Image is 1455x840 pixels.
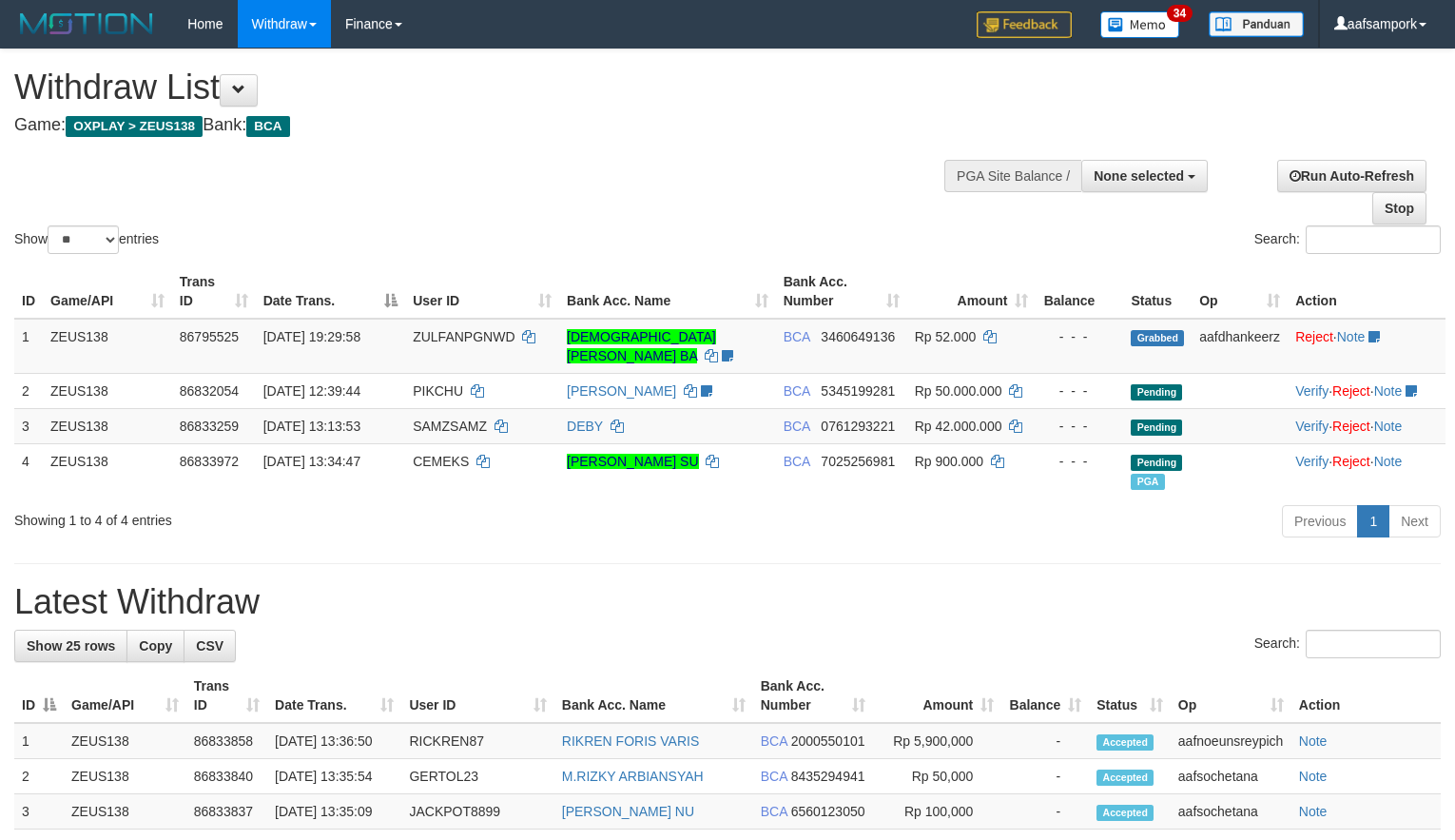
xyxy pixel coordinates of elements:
[1123,264,1192,319] th: Status
[1131,474,1164,490] span: Marked by aafnoeunsreypich
[1288,443,1445,498] td: · ·
[1299,733,1328,749] a: Note
[401,759,553,794] td: GERTOL23
[1001,669,1089,723] th: Balance: activate to sort column ascending
[14,10,159,38] img: MOTION_logo.png
[1036,264,1123,319] th: Balance
[791,733,865,749] span: Copy 2000550101 to clipboard
[1171,759,1291,794] td: aafsochetana
[1299,804,1328,819] a: Note
[1043,417,1115,436] div: - - -
[1288,408,1445,443] td: · ·
[1306,225,1441,254] input: Search:
[14,759,64,794] td: 2
[180,383,239,399] span: 86832054
[43,264,172,319] th: Game/API: activate to sort column ascending
[14,116,951,135] h4: Game: Bank:
[1288,373,1445,408] td: · ·
[915,383,1002,399] span: Rp 50.000.000
[944,160,1081,192] div: PGA Site Balance /
[64,794,186,830] td: ZEUS138
[567,329,716,363] a: [DEMOGRAPHIC_DATA][PERSON_NAME] BA
[1332,454,1370,469] a: Reject
[263,419,360,434] span: [DATE] 13:13:53
[821,454,895,469] span: Copy 7025256981 to clipboard
[1131,330,1184,346] span: Grabbed
[186,669,267,723] th: Trans ID: activate to sort column ascending
[562,804,694,819] a: [PERSON_NAME] NU
[1096,805,1154,821] span: Accepted
[567,454,698,469] a: [PERSON_NAME] SU
[64,759,186,794] td: ZEUS138
[915,454,983,469] span: Rp 900.000
[784,454,810,469] span: BCA
[559,264,776,319] th: Bank Acc. Name: activate to sort column ascending
[263,383,360,399] span: [DATE] 12:39:44
[1096,770,1154,786] span: Accepted
[1171,669,1291,723] th: Op: activate to sort column ascending
[413,454,469,469] span: CEMEKS
[915,419,1002,434] span: Rp 42.000.000
[567,419,603,434] a: DEBY
[267,723,401,759] td: [DATE] 13:36:50
[1291,669,1441,723] th: Action
[1167,5,1193,22] span: 34
[186,794,267,830] td: 86833837
[1089,669,1171,723] th: Status: activate to sort column ascending
[873,669,1002,723] th: Amount: activate to sort column ascending
[139,638,172,654] span: Copy
[1277,160,1426,192] a: Run Auto-Refresh
[1094,168,1184,184] span: None selected
[14,669,64,723] th: ID: activate to sort column descending
[1254,225,1441,254] label: Search:
[761,733,787,749] span: BCA
[1001,794,1089,830] td: -
[43,408,172,443] td: ZEUS138
[401,669,553,723] th: User ID: activate to sort column ascending
[256,264,405,319] th: Date Trans.: activate to sort column descending
[821,419,895,434] span: Copy 0761293221 to clipboard
[180,454,239,469] span: 86833972
[64,723,186,759] td: ZEUS138
[753,669,873,723] th: Bank Acc. Number: activate to sort column ascending
[263,329,360,344] span: [DATE] 19:29:58
[562,769,704,784] a: M.RIZKY ARBIANSYAH
[263,454,360,469] span: [DATE] 13:34:47
[14,443,43,498] td: 4
[791,769,865,784] span: Copy 8435294941 to clipboard
[64,669,186,723] th: Game/API: activate to sort column ascending
[1209,11,1304,37] img: panduan.png
[821,329,895,344] span: Copy 3460649136 to clipboard
[1171,723,1291,759] td: aafnoeunsreypich
[267,794,401,830] td: [DATE] 13:35:09
[14,264,43,319] th: ID
[184,630,236,662] a: CSV
[1254,630,1441,658] label: Search:
[413,329,514,344] span: ZULFANPGNWD
[1131,384,1182,400] span: Pending
[567,383,676,399] a: [PERSON_NAME]
[784,419,810,434] span: BCA
[180,419,239,434] span: 86833259
[554,669,753,723] th: Bank Acc. Name: activate to sort column ascending
[1299,769,1328,784] a: Note
[1295,383,1329,399] a: Verify
[761,804,787,819] span: BCA
[196,638,223,654] span: CSV
[66,116,203,137] span: OXPLAY > ZEUS138
[48,225,119,254] select: Showentries
[401,723,553,759] td: RICKREN87
[873,759,1002,794] td: Rp 50,000
[43,373,172,408] td: ZEUS138
[761,769,787,784] span: BCA
[784,383,810,399] span: BCA
[784,329,810,344] span: BCA
[1332,419,1370,434] a: Reject
[907,264,1037,319] th: Amount: activate to sort column ascending
[43,443,172,498] td: ZEUS138
[186,723,267,759] td: 86833858
[1374,454,1403,469] a: Note
[14,723,64,759] td: 1
[915,329,977,344] span: Rp 52.000
[1295,329,1333,344] a: Reject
